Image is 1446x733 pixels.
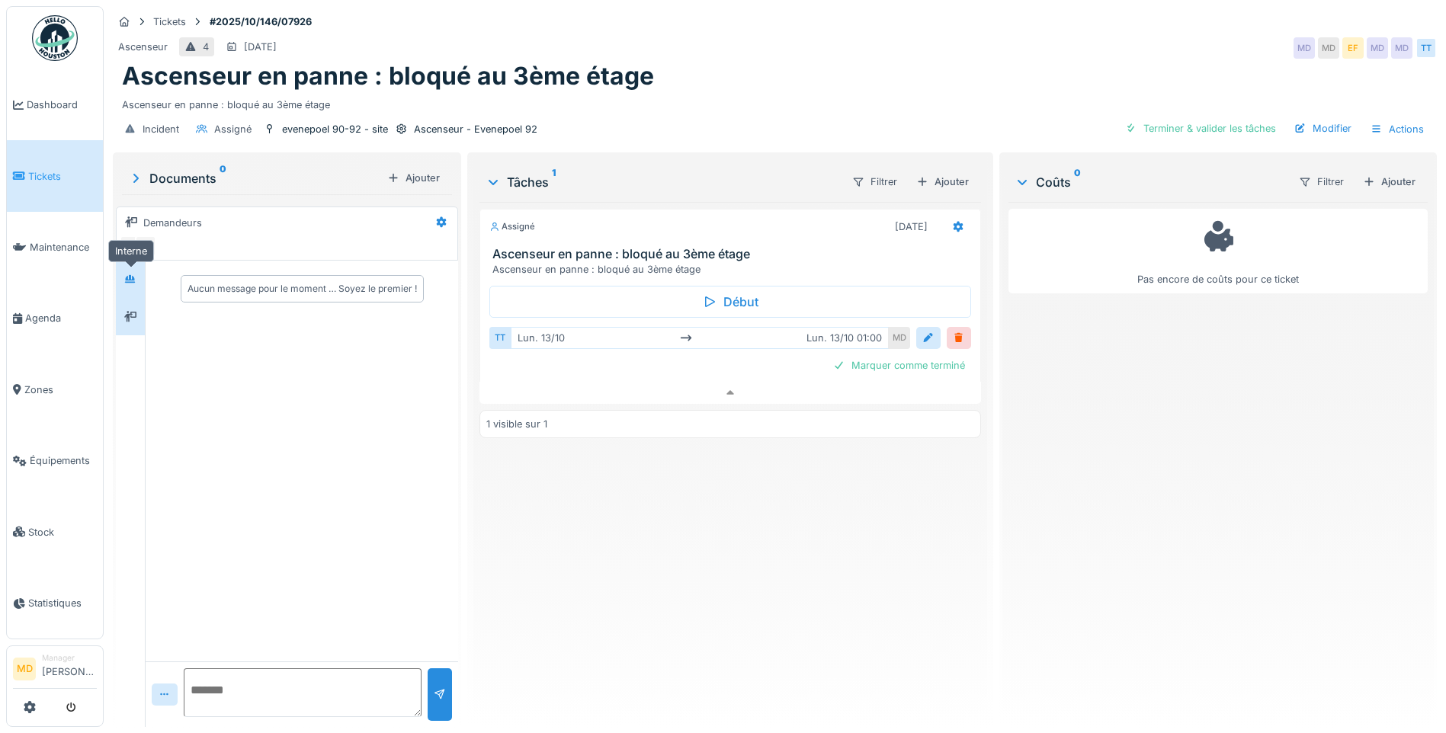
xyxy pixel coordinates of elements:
div: TT [489,327,511,349]
sup: 0 [1074,173,1081,191]
div: lun. 13/10 lun. 13/10 01:00 [511,327,889,349]
span: Dashboard [27,98,97,112]
div: Ascenseur en panne : bloqué au 3ème étage [492,262,974,277]
div: Actions [1364,118,1431,140]
div: MD [120,235,141,257]
a: Équipements [7,425,103,496]
div: [DATE] [244,40,277,54]
div: Demandeurs [143,216,202,230]
a: Dashboard [7,69,103,140]
div: Tickets [153,14,186,29]
span: Zones [24,383,97,397]
span: Tickets [28,169,97,184]
div: 4 [203,40,209,54]
a: Maintenance [7,212,103,283]
div: Ajouter [1357,171,1422,192]
div: Assigné [214,122,252,136]
div: Coûts [1015,173,1286,191]
h1: Ascenseur en panne : bloqué au 3ème étage [122,62,654,91]
div: Ascenseur [118,40,168,54]
div: Incident [143,122,179,136]
span: Stock [28,525,97,539]
div: Tâches [486,173,839,191]
div: Modifier [1288,118,1358,139]
div: EF [1342,37,1364,59]
strong: #2025/10/146/07926 [204,14,318,29]
div: Terminer & valider les tâches [1119,118,1282,139]
a: Tickets [7,140,103,211]
div: MD [1294,37,1315,59]
div: Marquer comme terminé [827,355,971,376]
div: 1 visible sur 1 [486,417,547,431]
div: Interne [108,240,154,262]
div: MD [1367,37,1388,59]
span: Équipements [30,453,97,468]
div: Pas encore de coûts pour ce ticket [1018,216,1418,286]
div: evenepoel 90-92 - site [282,122,388,136]
div: TT [1416,37,1437,59]
div: Filtrer [1292,171,1351,193]
span: Maintenance [30,240,97,254]
li: [PERSON_NAME] [42,652,97,685]
a: Agenda [7,283,103,354]
div: Assigné [489,220,535,233]
div: MD [1318,37,1339,59]
div: MD [889,327,910,349]
a: Stock [7,496,103,567]
li: MD [13,658,36,680]
h3: Ascenseur en panne : bloqué au 3ème étage [492,247,974,261]
div: Ajouter [910,171,975,192]
div: Ascenseur en panne : bloqué au 3ème étage [122,91,1428,112]
div: [DATE] [895,219,928,234]
div: Ascenseur - Evenepoel 92 [414,122,537,136]
div: EF [135,235,156,257]
sup: 0 [220,169,226,187]
sup: 1 [552,173,556,191]
span: Agenda [25,311,97,325]
div: MD [1391,37,1412,59]
span: Statistiques [28,596,97,610]
div: Manager [42,652,97,664]
div: Documents [128,169,381,187]
div: Ajouter [381,168,446,188]
img: Badge_color-CXgf-gQk.svg [32,15,78,61]
a: MD Manager[PERSON_NAME] [13,652,97,689]
a: Statistiques [7,568,103,639]
div: Filtrer [845,171,904,193]
a: Zones [7,354,103,425]
div: Début [489,286,971,318]
div: Aucun message pour le moment … Soyez le premier ! [188,282,417,296]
